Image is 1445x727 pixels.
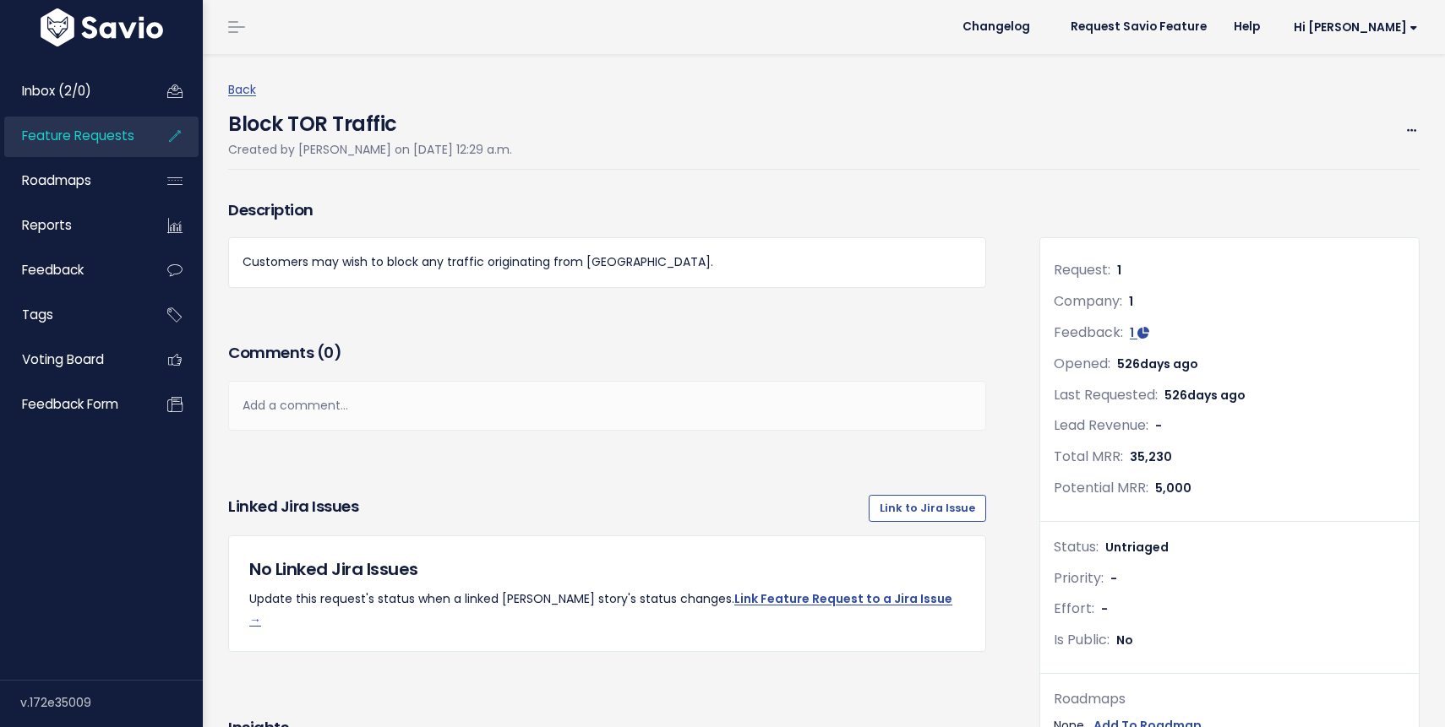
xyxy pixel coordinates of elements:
[4,251,140,290] a: Feedback
[1054,599,1094,618] span: Effort:
[1130,448,1172,465] span: 35,230
[228,381,986,431] div: Add a comment...
[1164,387,1246,404] span: 526
[1155,480,1191,496] span: 5,000
[1054,260,1110,279] span: Request:
[4,72,140,111] a: Inbox (2/0)
[228,100,512,139] h4: Block TOR Traffic
[4,117,140,155] a: Feature Requests
[249,556,965,582] h5: No Linked Jira Issues
[1155,417,1162,434] span: -
[324,342,334,363] span: 0
[22,350,104,368] span: Voting Board
[1116,632,1133,648] span: No
[1129,293,1133,310] span: 1
[1054,323,1123,342] span: Feedback:
[4,340,140,379] a: Voting Board
[4,206,140,245] a: Reports
[228,341,986,365] h3: Comments ( )
[228,141,512,158] span: Created by [PERSON_NAME] on [DATE] 12:29 a.m.
[1057,14,1220,40] a: Request Savio Feature
[1117,262,1121,279] span: 1
[228,495,358,522] h3: Linked Jira issues
[1117,355,1198,372] span: 526
[228,81,256,98] a: Back
[20,681,203,724] div: v.172e35009
[1054,478,1148,497] span: Potential MRR:
[243,252,972,273] p: Customers may wish to block any traffic originating from [GEOGRAPHIC_DATA].
[22,82,91,100] span: Inbox (2/0)
[1054,291,1122,311] span: Company:
[869,495,986,522] a: Link to Jira Issue
[22,171,91,189] span: Roadmaps
[22,306,53,323] span: Tags
[22,395,118,413] span: Feedback form
[1105,539,1169,556] span: Untriaged
[1054,630,1110,649] span: Is Public:
[1054,537,1099,556] span: Status:
[1220,14,1273,40] a: Help
[1130,324,1134,341] span: 1
[1140,355,1198,372] span: days ago
[1130,324,1149,341] a: 1
[1110,570,1117,587] span: -
[1054,354,1110,373] span: Opened:
[22,261,84,279] span: Feedback
[22,127,134,144] span: Feature Requests
[1187,387,1246,404] span: days ago
[1273,14,1431,41] a: Hi [PERSON_NAME]
[4,296,140,334] a: Tags
[1054,687,1405,712] div: Roadmaps
[1054,568,1104,588] span: Priority:
[249,589,965,631] p: Update this request's status when a linked [PERSON_NAME] story's status changes.
[228,198,986,222] h3: Description
[1054,415,1148,435] span: Lead Revenue:
[962,21,1030,33] span: Changelog
[22,216,72,234] span: Reports
[1101,600,1108,617] span: -
[1294,21,1418,34] span: Hi [PERSON_NAME]
[36,8,167,46] img: logo-white.9d6f32f41409.svg
[4,161,140,200] a: Roadmaps
[4,385,140,424] a: Feedback form
[1054,385,1158,404] span: Last Requested:
[1054,447,1123,466] span: Total MRR:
